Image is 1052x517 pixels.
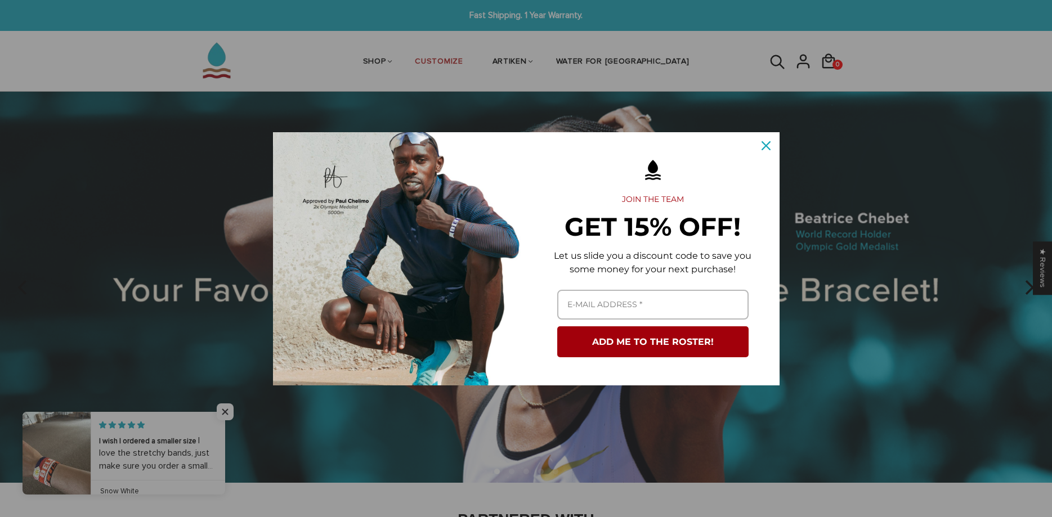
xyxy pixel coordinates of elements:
svg: close icon [762,141,771,150]
p: Let us slide you a discount code to save you some money for your next purchase! [544,249,762,276]
button: ADD ME TO THE ROSTER! [557,326,749,357]
strong: GET 15% OFF! [565,211,741,242]
input: Email field [557,290,749,320]
h2: JOIN THE TEAM [544,195,762,205]
button: Close [753,132,780,159]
